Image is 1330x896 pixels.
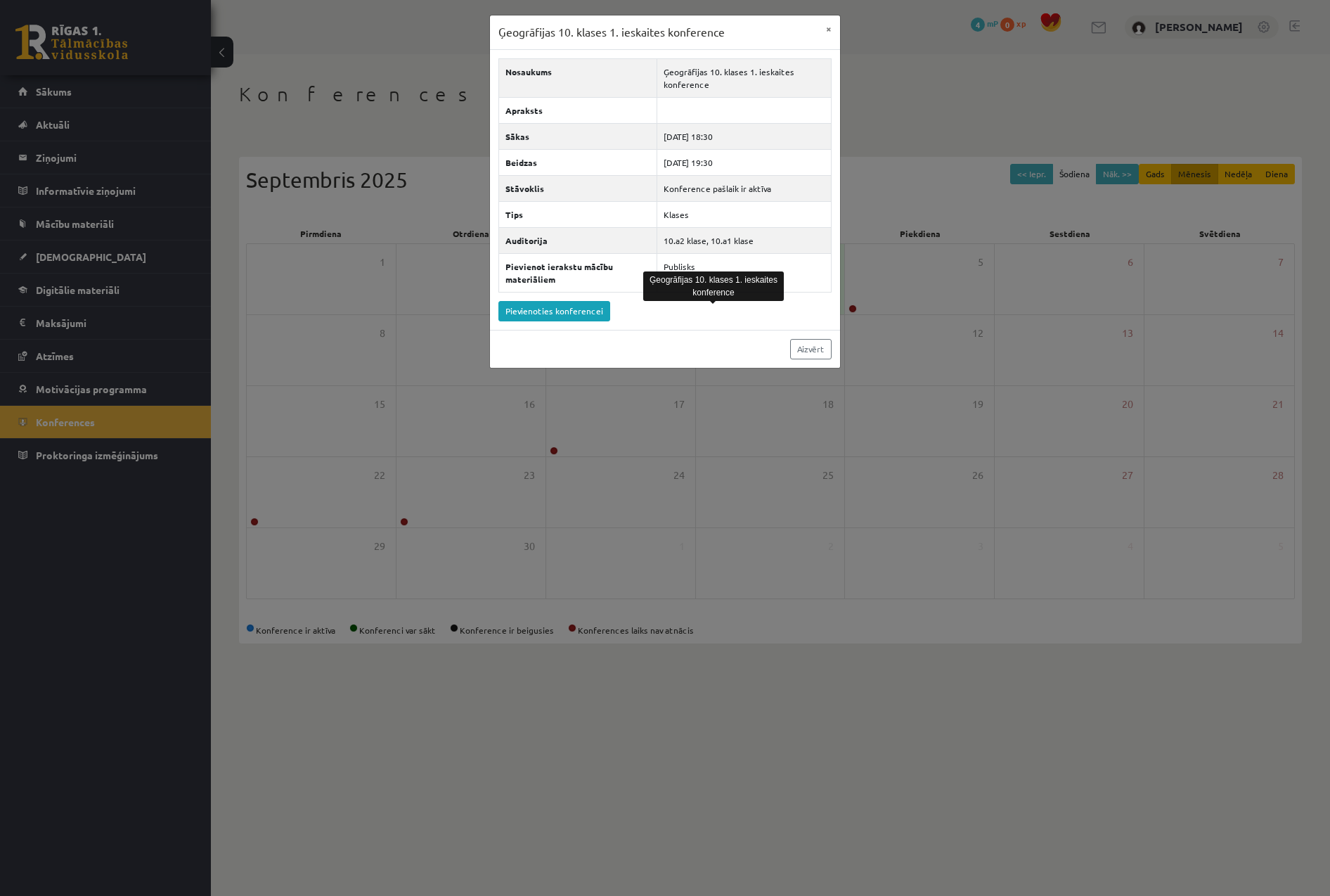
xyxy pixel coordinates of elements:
[657,58,832,97] td: Ģeogrāfijas 10. klases 1. ieskaites konference
[643,271,784,301] div: Ģeogrāfijas 10. klases 1. ieskaites konference
[657,253,832,292] td: Publisks
[657,149,832,175] td: [DATE] 19:30
[657,227,832,253] td: 10.a2 klase, 10.a1 klase
[498,301,610,321] a: Pievienoties konferencei
[499,253,657,292] th: Pievienot ierakstu mācību materiāliem
[499,58,657,97] th: Nosaukums
[657,175,832,201] td: Konference pašlaik ir aktīva
[499,123,657,149] th: Sākas
[818,15,840,42] button: ×
[499,201,657,227] th: Tips
[498,24,725,41] h3: Ģeogrāfijas 10. klases 1. ieskaites konference
[499,227,657,253] th: Auditorija
[499,149,657,175] th: Beidzas
[657,201,832,227] td: Klases
[657,123,832,149] td: [DATE] 18:30
[499,97,657,123] th: Apraksts
[499,175,657,201] th: Stāvoklis
[790,339,832,359] a: Aizvērt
